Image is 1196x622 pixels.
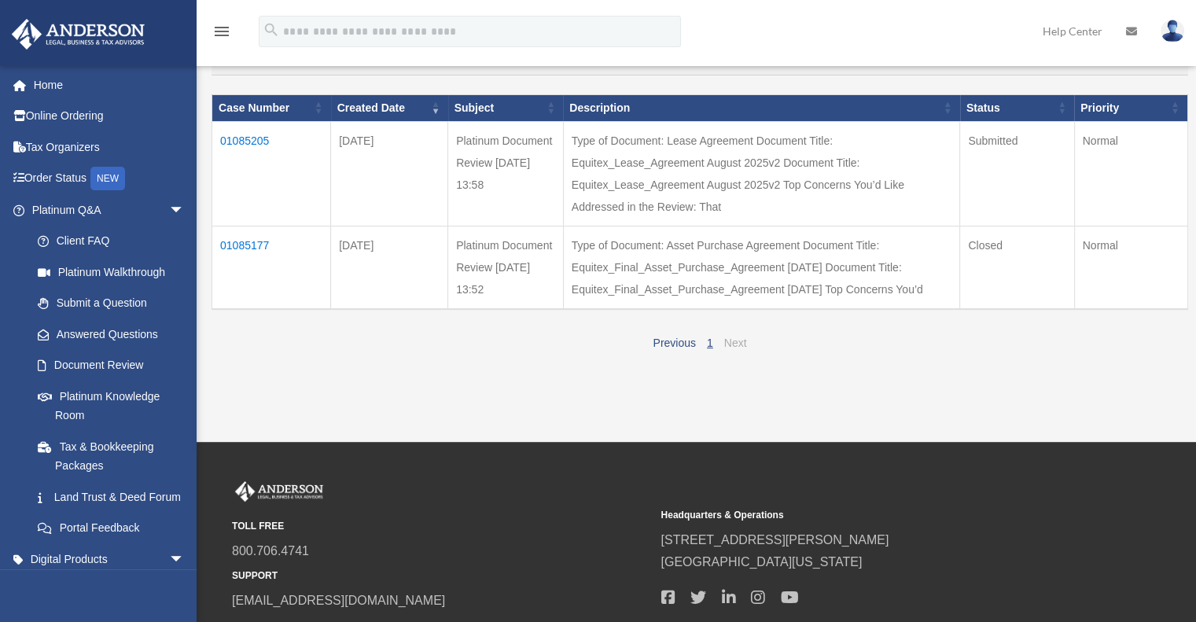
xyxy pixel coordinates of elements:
[1074,94,1187,121] th: Priority: activate to sort column ascending
[11,69,208,101] a: Home
[331,226,448,309] td: [DATE]
[22,288,201,319] a: Submit a Question
[661,555,862,569] a: [GEOGRAPHIC_DATA][US_STATE]
[22,431,201,481] a: Tax & Bookkeeping Packages
[661,533,889,547] a: [STREET_ADDRESS][PERSON_NAME]
[232,544,309,558] a: 800.706.4741
[1074,226,1187,309] td: Normal
[22,226,201,257] a: Client FAQ
[563,94,960,121] th: Description: activate to sort column ascending
[232,481,326,502] img: Anderson Advisors Platinum Portal
[11,163,208,195] a: Order StatusNEW
[448,226,564,309] td: Platinum Document Review [DATE] 13:52
[169,194,201,226] span: arrow_drop_down
[22,481,201,513] a: Land Trust & Deed Forum
[90,167,125,190] div: NEW
[232,594,445,607] a: [EMAIL_ADDRESS][DOMAIN_NAME]
[11,543,208,575] a: Digital Productsarrow_drop_down
[212,94,331,121] th: Case Number: activate to sort column ascending
[263,21,280,39] i: search
[22,513,201,544] a: Portal Feedback
[22,381,201,431] a: Platinum Knowledge Room
[1074,121,1187,226] td: Normal
[448,121,564,226] td: Platinum Document Review [DATE] 13:58
[232,518,650,535] small: TOLL FREE
[707,337,713,349] a: 1
[11,101,208,132] a: Online Ordering
[661,507,1078,524] small: Headquarters & Operations
[448,94,564,121] th: Subject: activate to sort column ascending
[331,94,448,121] th: Created Date: activate to sort column ascending
[169,543,201,576] span: arrow_drop_down
[22,318,193,350] a: Answered Questions
[724,337,747,349] a: Next
[563,226,960,309] td: Type of Document: Asset Purchase Agreement Document Title: Equitex_Final_Asset_Purchase_Agreement...
[22,350,201,381] a: Document Review
[563,121,960,226] td: Type of Document: Lease Agreement Document Title: Equitex_Lease_Agreement August 2025v2 Document ...
[212,22,231,41] i: menu
[11,194,201,226] a: Platinum Q&Aarrow_drop_down
[960,121,1074,226] td: Submitted
[232,568,650,584] small: SUPPORT
[11,131,208,163] a: Tax Organizers
[22,256,201,288] a: Platinum Walkthrough
[1161,20,1184,42] img: User Pic
[212,121,331,226] td: 01085205
[331,121,448,226] td: [DATE]
[212,28,231,41] a: menu
[7,19,149,50] img: Anderson Advisors Platinum Portal
[960,94,1074,121] th: Status: activate to sort column ascending
[212,226,331,309] td: 01085177
[653,337,695,349] a: Previous
[960,226,1074,309] td: Closed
